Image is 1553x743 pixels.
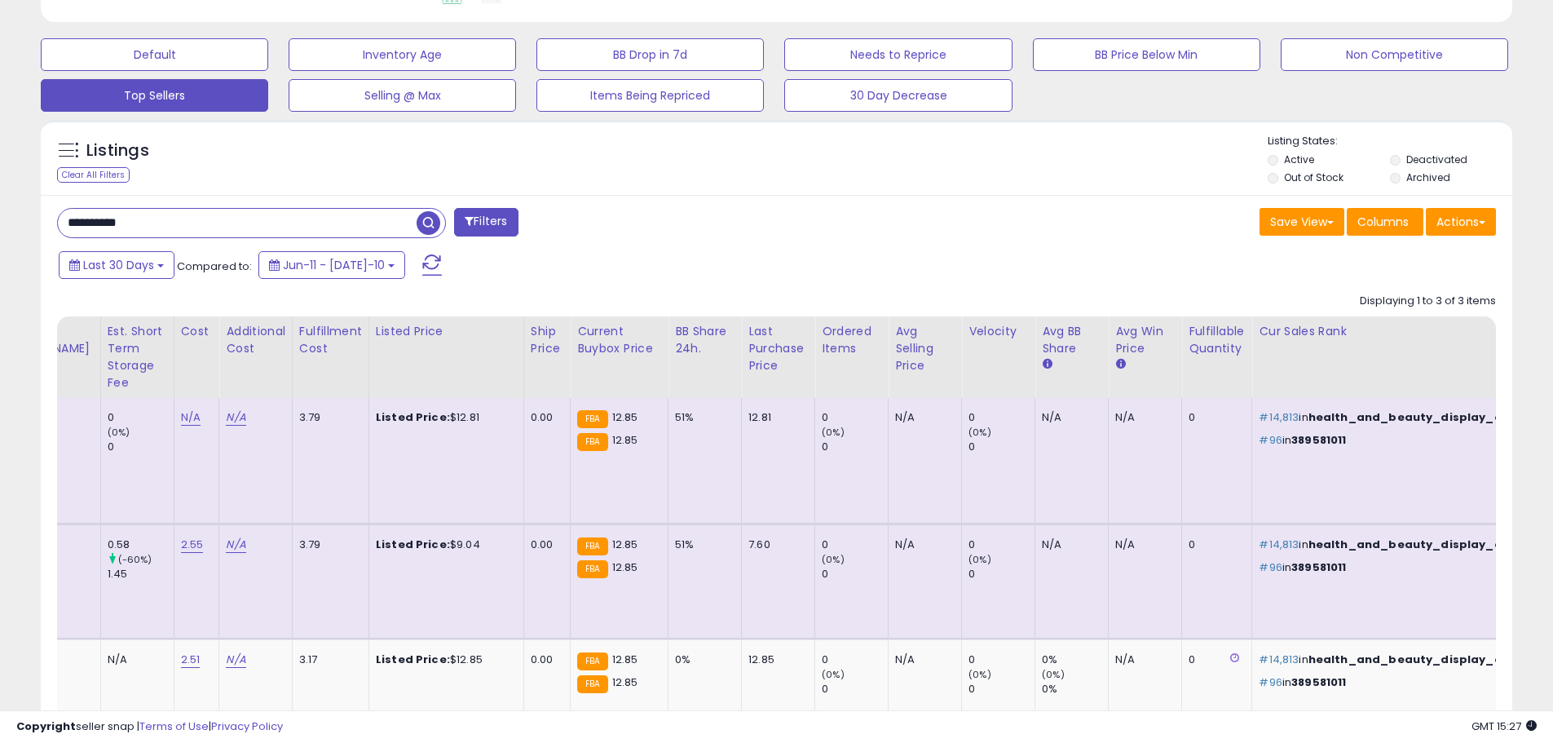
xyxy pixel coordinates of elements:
[376,537,450,552] b: Listed Price:
[968,323,1028,340] div: Velocity
[376,537,511,552] div: $9.04
[1268,134,1512,149] p: Listing States:
[784,38,1012,71] button: Needs to Reprice
[1042,537,1096,552] div: N/A
[1033,38,1260,71] button: BB Price Below Min
[822,440,888,454] div: 0
[226,652,245,668] a: N/A
[181,652,201,668] a: 2.51
[822,323,881,357] div: Ordered Items
[108,440,174,454] div: 0
[1471,719,1537,734] span: 2025-08-11 15:27 GMT
[376,409,450,425] b: Listed Price:
[108,537,174,552] div: 0.58
[226,537,245,553] a: N/A
[531,323,563,357] div: Ship Price
[822,567,888,582] div: 0
[675,410,729,425] div: 51%
[16,719,76,734] strong: Copyright
[108,410,174,425] div: 0
[376,652,450,667] b: Listed Price:
[612,409,638,425] span: 12.85
[289,38,516,71] button: Inventory Age
[376,652,511,667] div: $12.85
[1259,537,1299,552] span: #14,813
[211,719,283,734] a: Privacy Policy
[1259,409,1299,425] span: #14,813
[968,682,1035,697] div: 0
[1259,432,1282,448] span: #96
[1189,537,1239,552] div: 0
[299,652,356,667] div: 3.17
[612,432,638,448] span: 12.85
[41,38,268,71] button: Default
[1042,682,1108,697] div: 0%
[289,79,516,112] button: Selling @ Max
[1347,208,1423,236] button: Columns
[1259,559,1282,575] span: #96
[1406,170,1450,184] label: Archived
[1291,559,1346,575] span: 389581011
[1042,410,1096,425] div: N/A
[1259,674,1282,690] span: #96
[1406,153,1467,166] label: Deactivated
[675,652,729,667] div: 0%
[822,537,888,552] div: 0
[283,257,385,273] span: Jun-11 - [DATE]-10
[86,139,149,162] h5: Listings
[108,323,167,391] div: Est. Short Term Storage Fee
[299,410,356,425] div: 3.79
[968,668,991,681] small: (0%)
[1042,652,1108,667] div: 0%
[299,537,356,552] div: 3.79
[748,323,808,374] div: Last Purchase Price
[1291,674,1346,690] span: 389581011
[895,410,949,425] div: N/A
[1115,323,1175,357] div: Avg Win Price
[181,323,213,340] div: Cost
[577,652,607,670] small: FBA
[1260,208,1344,236] button: Save View
[748,652,802,667] div: 12.85
[1189,410,1239,425] div: 0
[1042,323,1101,357] div: Avg BB Share
[531,537,558,552] div: 0.00
[822,652,888,667] div: 0
[181,409,201,426] a: N/A
[822,668,845,681] small: (0%)
[612,652,638,667] span: 12.85
[531,652,558,667] div: 0.00
[577,410,607,428] small: FBA
[968,652,1035,667] div: 0
[612,674,638,690] span: 12.85
[968,567,1035,582] div: 0
[41,79,268,112] button: Top Sellers
[968,553,991,566] small: (0%)
[822,426,845,439] small: (0%)
[577,433,607,451] small: FBA
[454,208,518,237] button: Filters
[1360,294,1496,309] div: Displaying 1 to 3 of 3 items
[376,410,511,425] div: $12.81
[376,323,517,340] div: Listed Price
[822,553,845,566] small: (0%)
[59,251,174,279] button: Last 30 Days
[1042,668,1065,681] small: (0%)
[968,537,1035,552] div: 0
[1284,153,1314,166] label: Active
[108,426,130,439] small: (0%)
[822,682,888,697] div: 0
[299,323,362,357] div: Fulfillment Cost
[968,426,991,439] small: (0%)
[1426,208,1496,236] button: Actions
[577,675,607,693] small: FBA
[1042,357,1052,372] small: Avg BB Share.
[181,537,204,553] a: 2.55
[177,259,252,274] span: Compared to:
[226,409,245,426] a: N/A
[577,560,607,578] small: FBA
[1115,357,1125,372] small: Avg Win Price.
[1259,652,1299,667] span: #14,813
[531,410,558,425] div: 0.00
[612,537,638,552] span: 12.85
